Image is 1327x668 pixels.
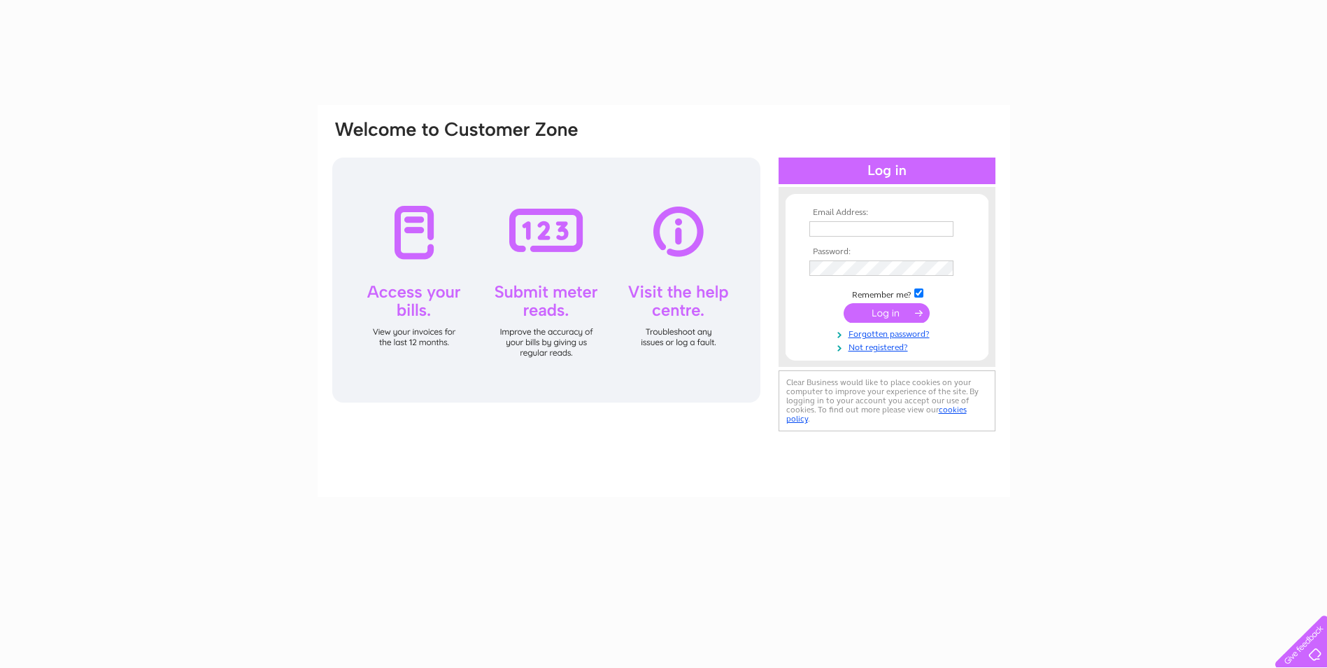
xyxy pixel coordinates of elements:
[806,286,968,300] td: Remember me?
[809,340,968,353] a: Not registered?
[809,326,968,340] a: Forgotten password?
[806,208,968,218] th: Email Address:
[779,370,995,431] div: Clear Business would like to place cookies on your computer to improve your experience of the sit...
[806,247,968,257] th: Password:
[844,303,930,323] input: Submit
[786,405,967,424] a: cookies policy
